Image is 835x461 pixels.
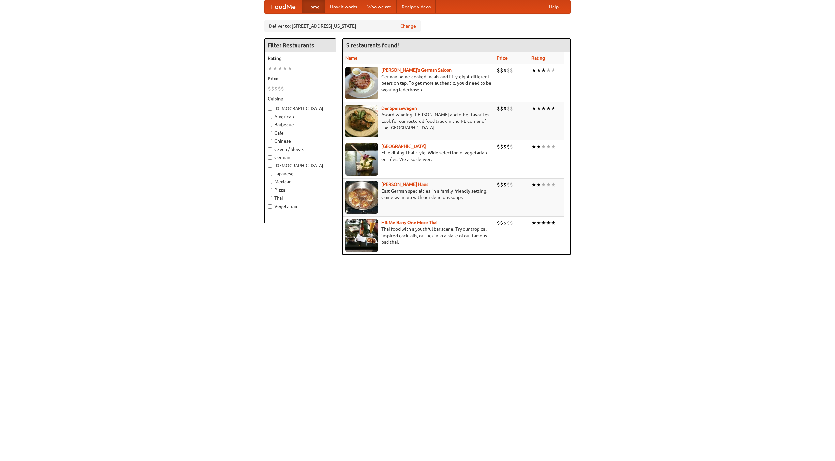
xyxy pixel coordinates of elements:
img: satay.jpg [345,143,378,176]
ng-pluralize: 5 restaurants found! [346,42,399,48]
li: $ [507,181,510,188]
label: American [268,113,332,120]
li: ★ [541,67,546,74]
li: $ [503,105,507,112]
li: $ [510,219,513,226]
li: $ [497,143,500,150]
li: $ [274,85,278,92]
li: ★ [531,143,536,150]
a: Home [302,0,325,13]
a: [PERSON_NAME]'s German Saloon [381,67,452,73]
li: ★ [541,219,546,226]
a: How it works [325,0,362,13]
li: $ [510,181,513,188]
a: [PERSON_NAME] Haus [381,182,428,187]
label: German [268,154,332,161]
li: ★ [541,181,546,188]
p: Award-winning [PERSON_NAME] and other favorites. Look for our restored food truck in the NE corne... [345,111,492,131]
li: ★ [546,67,551,74]
h5: Cuisine [268,95,332,102]
li: ★ [531,181,536,188]
li: $ [510,105,513,112]
img: esthers.jpg [345,67,378,99]
a: Change [400,23,416,29]
li: $ [281,85,284,92]
label: Cafe [268,130,332,136]
li: ★ [551,219,556,226]
h4: Filter Restaurants [265,39,336,52]
li: $ [268,85,271,92]
li: ★ [536,219,541,226]
a: Who we are [362,0,397,13]
li: $ [503,181,507,188]
li: ★ [273,65,278,72]
li: $ [503,67,507,74]
label: Japanese [268,170,332,177]
input: Thai [268,196,272,200]
label: Thai [268,195,332,201]
li: $ [497,181,500,188]
input: Vegetarian [268,204,272,209]
li: $ [271,85,274,92]
li: ★ [536,181,541,188]
img: babythai.jpg [345,219,378,252]
li: $ [507,105,510,112]
li: ★ [541,105,546,112]
div: Deliver to: [STREET_ADDRESS][US_STATE] [264,20,421,32]
li: $ [497,219,500,226]
li: ★ [282,65,287,72]
a: Help [544,0,564,13]
li: $ [503,143,507,150]
li: $ [507,219,510,226]
li: ★ [551,143,556,150]
input: Pizza [268,188,272,192]
li: $ [278,85,281,92]
li: ★ [551,105,556,112]
p: Thai food with a youthful bar scene. Try our tropical inspired cocktails, or tuck into a plate of... [345,226,492,245]
li: $ [500,219,503,226]
input: Czech / Slovak [268,147,272,151]
label: [DEMOGRAPHIC_DATA] [268,105,332,112]
label: [DEMOGRAPHIC_DATA] [268,162,332,169]
input: Barbecue [268,123,272,127]
img: kohlhaus.jpg [345,181,378,214]
li: ★ [536,67,541,74]
li: ★ [546,105,551,112]
input: [DEMOGRAPHIC_DATA] [268,107,272,111]
p: German home-cooked meals and fifty-eight different beers on tap. To get more authentic, you'd nee... [345,73,492,93]
li: ★ [541,143,546,150]
b: Der Speisewagen [381,106,417,111]
li: ★ [536,143,541,150]
a: Price [497,55,508,61]
input: Cafe [268,131,272,135]
label: Mexican [268,179,332,185]
a: FoodMe [265,0,302,13]
li: $ [507,67,510,74]
li: ★ [551,181,556,188]
input: German [268,155,272,160]
li: $ [510,143,513,150]
input: Chinese [268,139,272,143]
li: $ [500,143,503,150]
b: Hit Me Baby One More Thai [381,220,438,225]
li: ★ [546,219,551,226]
input: Japanese [268,172,272,176]
label: Chinese [268,138,332,144]
li: $ [507,143,510,150]
li: ★ [278,65,282,72]
li: $ [497,67,500,74]
h5: Price [268,75,332,82]
a: [GEOGRAPHIC_DATA] [381,144,426,149]
p: Fine dining Thai-style. Wide selection of vegetarian entrées. We also deliver. [345,150,492,163]
li: $ [503,219,507,226]
li: $ [510,67,513,74]
input: [DEMOGRAPHIC_DATA] [268,164,272,168]
label: Pizza [268,187,332,193]
img: speisewagen.jpg [345,105,378,137]
a: Name [345,55,357,61]
li: ★ [531,219,536,226]
li: ★ [546,181,551,188]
